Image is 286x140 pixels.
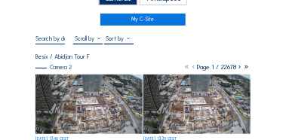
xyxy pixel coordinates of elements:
[100,14,186,26] a: My C-Site
[198,63,237,71] span: Page 1 / 22678
[35,53,90,59] div: Besix / Abidjan Tour F
[35,35,65,42] input: Search by date 󰅀
[143,75,250,134] img: image_52520604
[35,65,72,70] div: Camera 2
[35,75,142,134] img: image_52520728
